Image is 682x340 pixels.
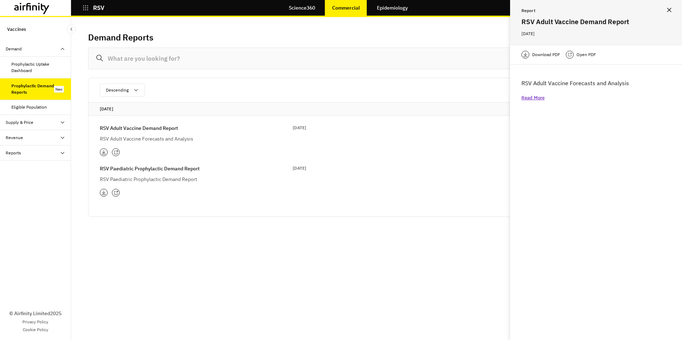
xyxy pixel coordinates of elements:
div: Reports [6,150,21,156]
a: Cookie Policy [23,327,48,333]
p: RSV Adult Vaccine Forecasts and Analysis [521,79,671,87]
div: New [54,86,64,93]
p: [DATE] [293,165,306,172]
div: Supply & Price [6,119,33,126]
a: Privacy Policy [22,319,48,325]
button: Descending [100,83,145,97]
div: Demand [6,46,22,52]
p: Download PDF [532,51,560,58]
div: Prophylactic Demand Reports [11,83,54,95]
button: RSV [82,2,104,14]
div: Eligible Population [11,104,47,110]
h2: Demand Reports [88,32,153,43]
p: Read More [521,94,545,102]
p: RSV Paediatric Prophylactic Demand Report [100,165,200,172]
p: RSV Paediatric Prophylactic Demand Report [100,175,270,183]
div: Revenue [6,135,23,141]
p: [DATE] [100,105,653,113]
p: [DATE] [293,124,306,131]
p: Commercial [332,5,360,11]
p: Open PDF [577,51,596,58]
div: Prophylactic Uptake Dashboard [11,61,65,74]
input: What are you looking for? [88,48,665,69]
p: © Airfinity Limited 2025 [9,310,61,317]
p: [DATE] [521,30,671,38]
p: RSV Adult Vaccine Demand Report [100,124,178,132]
h2: RSV Adult Vaccine Demand Report [521,16,671,27]
button: Close Sidebar [67,24,76,34]
p: Vaccines [7,23,26,36]
p: RSV Adult Vaccine Forecasts and Analysis [100,135,270,143]
p: RSV [93,5,104,11]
